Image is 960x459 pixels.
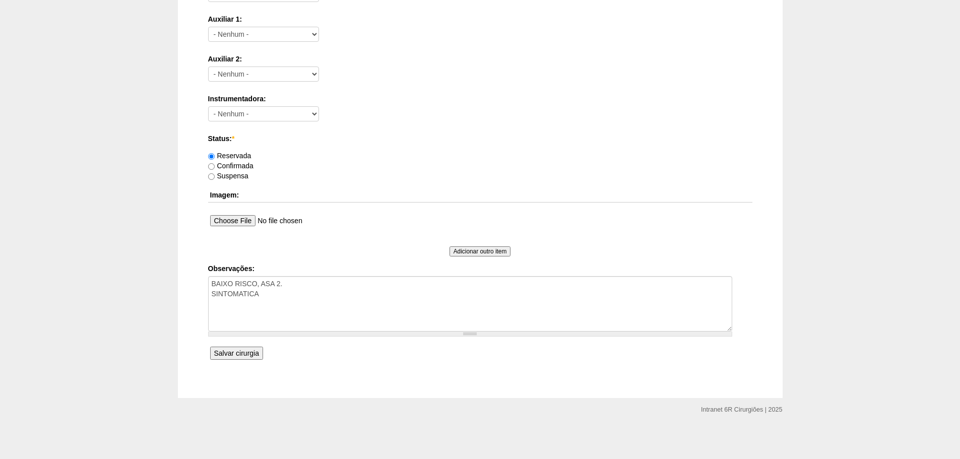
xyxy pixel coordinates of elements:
[701,405,782,415] div: Intranet 6R Cirurgiões | 2025
[450,246,511,256] input: Adicionar outro item
[208,14,752,24] label: Auxiliar 1:
[208,152,251,160] label: Reservada
[208,172,248,180] label: Suspensa
[208,94,752,104] label: Instrumentadora:
[208,264,752,274] label: Observações:
[208,162,253,170] label: Confirmada
[208,188,752,203] th: Imagem:
[208,54,752,64] label: Auxiliar 2:
[208,153,215,160] input: Reservada
[208,134,752,144] label: Status:
[208,163,215,170] input: Confirmada
[208,173,215,180] input: Suspensa
[210,347,263,360] input: Salvar cirurgia
[232,135,234,143] span: Este campo é obrigatório.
